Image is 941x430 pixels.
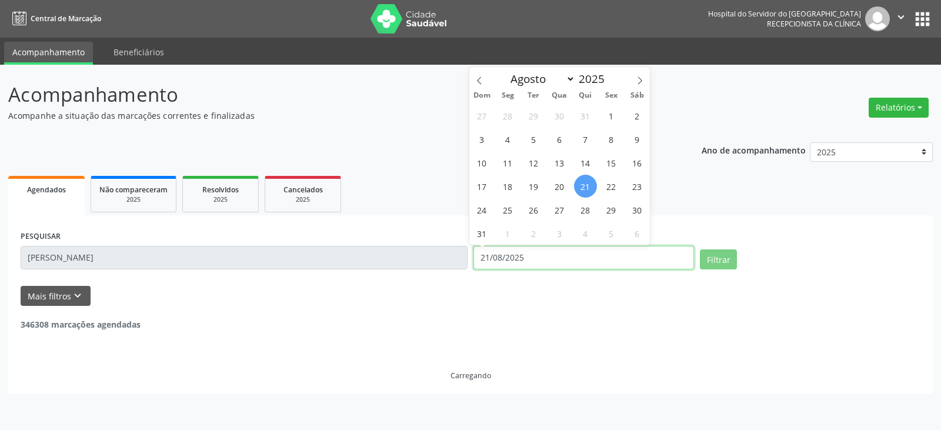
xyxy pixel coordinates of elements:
div: 2025 [99,195,168,204]
span: Agosto 26, 2025 [522,198,545,221]
div: Carregando [451,371,491,381]
span: Cancelados [283,185,323,195]
span: Agosto 25, 2025 [496,198,519,221]
span: Agosto 30, 2025 [626,198,649,221]
button: Filtrar [700,249,737,269]
i:  [895,11,907,24]
span: Setembro 5, 2025 [600,222,623,245]
span: Agosto 17, 2025 [470,175,493,198]
span: Agosto 15, 2025 [600,151,623,174]
label: PESQUISAR [21,228,61,246]
button: apps [912,9,933,29]
span: Ter [520,92,546,99]
span: Agosto 12, 2025 [522,151,545,174]
span: Julho 30, 2025 [548,104,571,127]
span: Julho 27, 2025 [470,104,493,127]
span: Agosto 31, 2025 [470,222,493,245]
button:  [890,6,912,31]
input: Selecione um intervalo [473,246,694,269]
p: Acompanhe a situação das marcações correntes e finalizadas [8,109,655,122]
span: Não compareceram [99,185,168,195]
span: Agosto 20, 2025 [548,175,571,198]
p: Acompanhamento [8,80,655,109]
span: Agosto 4, 2025 [496,128,519,151]
button: Mais filtroskeyboard_arrow_down [21,286,91,306]
span: Agosto 14, 2025 [574,151,597,174]
span: Agosto 19, 2025 [522,175,545,198]
span: Agosto 18, 2025 [496,175,519,198]
span: Agosto 1, 2025 [600,104,623,127]
div: Hospital do Servidor do [GEOGRAPHIC_DATA] [708,9,861,19]
span: Resolvidos [202,185,239,195]
span: Seg [495,92,520,99]
span: Sáb [624,92,650,99]
span: Agosto 9, 2025 [626,128,649,151]
span: Agosto 8, 2025 [600,128,623,151]
span: Setembro 6, 2025 [626,222,649,245]
a: Acompanhamento [4,42,93,65]
span: Agosto 29, 2025 [600,198,623,221]
span: Agosto 27, 2025 [548,198,571,221]
span: Agosto 10, 2025 [470,151,493,174]
span: Agosto 7, 2025 [574,128,597,151]
span: Agosto 11, 2025 [496,151,519,174]
span: Setembro 4, 2025 [574,222,597,245]
input: Year [575,71,614,86]
span: Agosto 2, 2025 [626,104,649,127]
a: Central de Marcação [8,9,101,28]
i: keyboard_arrow_down [71,289,84,302]
select: Month [505,71,576,87]
button: Relatórios [869,98,929,118]
span: Julho 28, 2025 [496,104,519,127]
span: Setembro 3, 2025 [548,222,571,245]
span: Agosto 16, 2025 [626,151,649,174]
p: Ano de acompanhamento [702,142,806,157]
span: Agosto 13, 2025 [548,151,571,174]
div: 2025 [273,195,332,204]
span: Qua [546,92,572,99]
div: 2025 [191,195,250,204]
span: Dom [469,92,495,99]
span: Qui [572,92,598,99]
span: Agosto 3, 2025 [470,128,493,151]
span: Agosto 21, 2025 [574,175,597,198]
span: Agosto 5, 2025 [522,128,545,151]
span: Setembro 1, 2025 [496,222,519,245]
span: Julho 29, 2025 [522,104,545,127]
span: Recepcionista da clínica [767,19,861,29]
span: Agendados [27,185,66,195]
span: Setembro 2, 2025 [522,222,545,245]
input: Nome, código do beneficiário ou CPF [21,246,468,269]
span: Agosto 28, 2025 [574,198,597,221]
span: Sex [598,92,624,99]
span: Julho 31, 2025 [574,104,597,127]
span: Agosto 23, 2025 [626,175,649,198]
strong: 346308 marcações agendadas [21,319,141,330]
a: Beneficiários [105,42,172,62]
span: Agosto 22, 2025 [600,175,623,198]
span: Agosto 6, 2025 [548,128,571,151]
span: Central de Marcação [31,14,101,24]
img: img [865,6,890,31]
span: Agosto 24, 2025 [470,198,493,221]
